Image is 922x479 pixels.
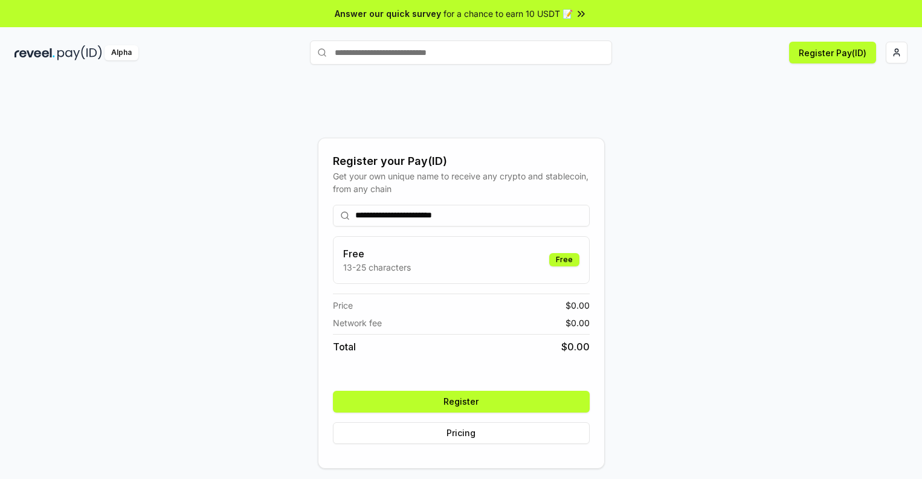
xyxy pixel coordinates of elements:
[333,391,590,413] button: Register
[343,246,411,261] h3: Free
[343,261,411,274] p: 13-25 characters
[105,45,138,60] div: Alpha
[566,317,590,329] span: $ 0.00
[333,317,382,329] span: Network fee
[549,253,579,266] div: Free
[57,45,102,60] img: pay_id
[789,42,876,63] button: Register Pay(ID)
[333,422,590,444] button: Pricing
[333,339,356,354] span: Total
[443,7,573,20] span: for a chance to earn 10 USDT 📝
[15,45,55,60] img: reveel_dark
[566,299,590,312] span: $ 0.00
[561,339,590,354] span: $ 0.00
[335,7,441,20] span: Answer our quick survey
[333,299,353,312] span: Price
[333,153,590,170] div: Register your Pay(ID)
[333,170,590,195] div: Get your own unique name to receive any crypto and stablecoin, from any chain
